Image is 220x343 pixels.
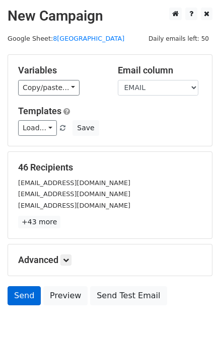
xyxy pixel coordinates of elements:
a: Templates [18,106,61,116]
small: [EMAIL_ADDRESS][DOMAIN_NAME] [18,202,130,209]
a: Preview [43,286,88,305]
span: Daily emails left: 50 [145,33,212,44]
button: Save [72,120,99,136]
a: Load... [18,120,57,136]
small: [EMAIL_ADDRESS][DOMAIN_NAME] [18,190,130,198]
a: +43 more [18,216,60,228]
small: [EMAIL_ADDRESS][DOMAIN_NAME] [18,179,130,187]
a: Send Test Email [90,286,167,305]
a: Daily emails left: 50 [145,35,212,42]
div: 聊天小工具 [170,295,220,343]
h5: Variables [18,65,103,76]
iframe: Chat Widget [170,295,220,343]
h5: 46 Recipients [18,162,202,173]
a: 8[GEOGRAPHIC_DATA] [53,35,124,42]
h5: Advanced [18,254,202,266]
a: Copy/paste... [18,80,80,96]
h2: New Campaign [8,8,212,25]
small: Google Sheet: [8,35,124,42]
a: Send [8,286,41,305]
h5: Email column [118,65,202,76]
